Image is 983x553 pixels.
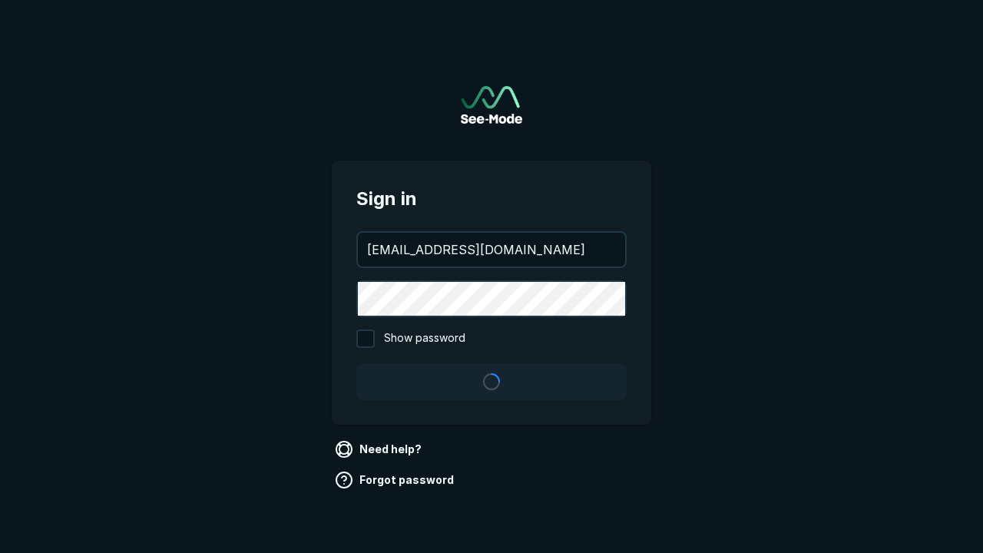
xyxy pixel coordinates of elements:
input: your@email.com [358,233,625,267]
a: Forgot password [332,468,460,492]
img: See-Mode Logo [461,86,522,124]
span: Sign in [356,185,627,213]
span: Show password [384,329,465,348]
a: Go to sign in [461,86,522,124]
a: Need help? [332,437,428,462]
